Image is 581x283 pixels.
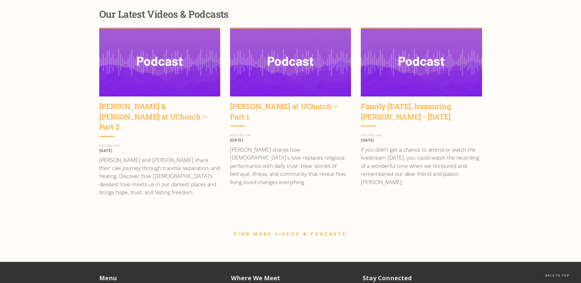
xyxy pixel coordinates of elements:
p: [PERSON_NAME] shares how [DEMOGRAPHIC_DATA]’s love replaces religious performance with daily trus... [230,145,351,186]
div: POSTED ON [99,145,220,147]
img: Wayne & Sara Jacobsen at UChurch – Part 2 [99,28,220,96]
div: POSTED ON [361,134,482,137]
div: [PERSON_NAME] at UChurch – Part 1 [230,101,351,122]
img: Family Sunday, honouring Jen Reding - June 9, 2024 [361,28,482,96]
a: Back to Top [541,272,574,279]
p: [PERSON_NAME] and [PERSON_NAME] share their raw journey through trauma, separation, and healing. ... [99,156,220,196]
p: [DATE] [361,138,482,142]
div: [PERSON_NAME] & [PERSON_NAME] at UChurch – Part 2 [99,101,220,132]
h5: Stay Connected [363,274,482,282]
a: FIND MORE VIDEOS & PODCASTS [234,231,347,237]
a: [PERSON_NAME] & [PERSON_NAME] at UChurch – Part 2 [99,101,220,136]
div: POSTED ON [230,134,351,137]
div: Our Latest Videos & Podcasts [99,8,482,20]
img: Wayne Jacobsen at UChurch – Part 1 [230,28,351,96]
h5: Menu [99,274,219,282]
p: If you didn’t get a chance to attend or watch the livestream [DATE], you could watch the recordin... [361,145,482,186]
h5: Where We Meet [231,274,350,282]
a: [PERSON_NAME] at UChurch – Part 1 [230,101,351,126]
p: [DATE] [230,138,351,142]
div: Family [DATE], honouring [PERSON_NAME] - [DATE] [361,101,482,122]
a: Family [DATE], honouring [PERSON_NAME] - [DATE] [361,101,482,126]
p: [DATE] [99,148,220,153]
